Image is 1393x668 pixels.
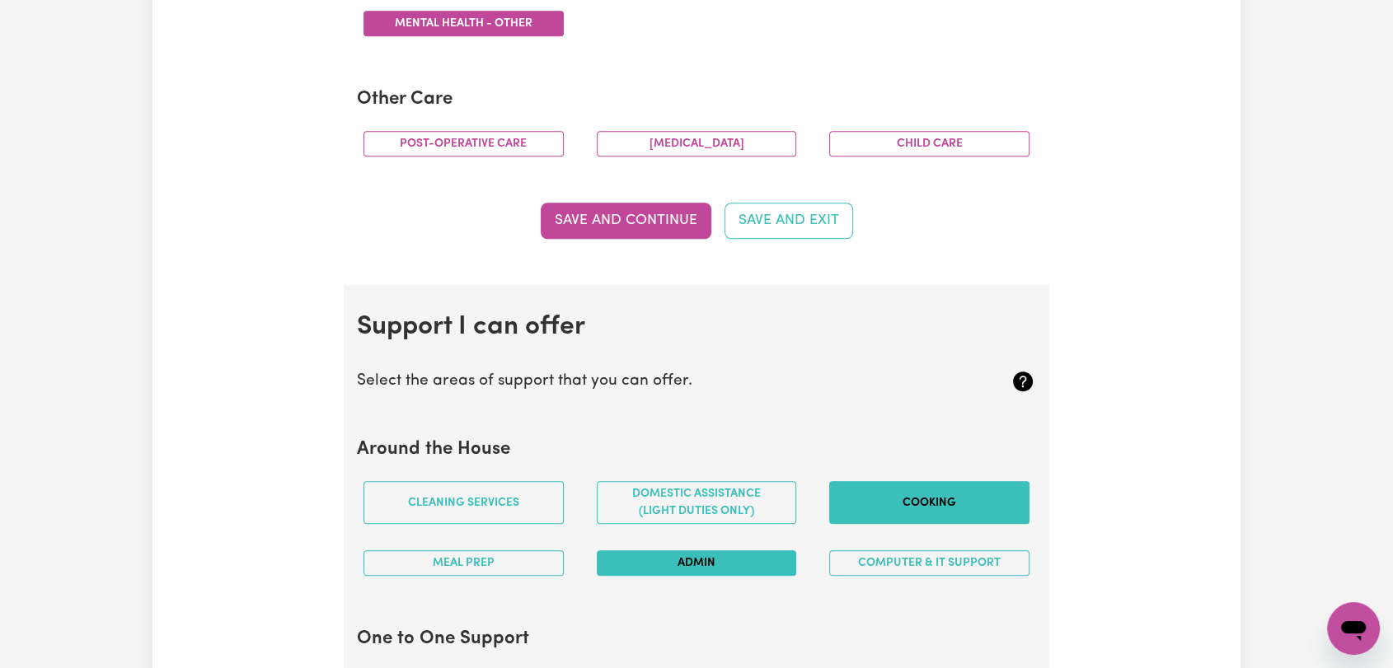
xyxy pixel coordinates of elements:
h2: Support I can offer [357,311,1036,343]
h2: One to One Support [357,628,1036,651]
button: Domestic assistance (light duties only) [597,481,797,524]
p: Select the areas of support that you can offer. [357,370,923,394]
button: Meal prep [363,550,564,576]
button: Save and Continue [541,203,711,239]
button: [MEDICAL_DATA] [597,131,797,156]
h2: Around the House [357,439,1036,461]
button: Child care [829,131,1030,156]
button: Cooking [829,481,1030,524]
button: Post-operative care [363,131,564,156]
button: Cleaning services [363,481,564,524]
button: Save and Exit [725,203,853,239]
button: Admin [597,550,797,576]
button: Mental Health - Other [363,11,564,36]
button: Computer & IT Support [829,550,1030,576]
h2: Other Care [357,89,1036,111]
iframe: Button to launch messaging window [1327,602,1380,655]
